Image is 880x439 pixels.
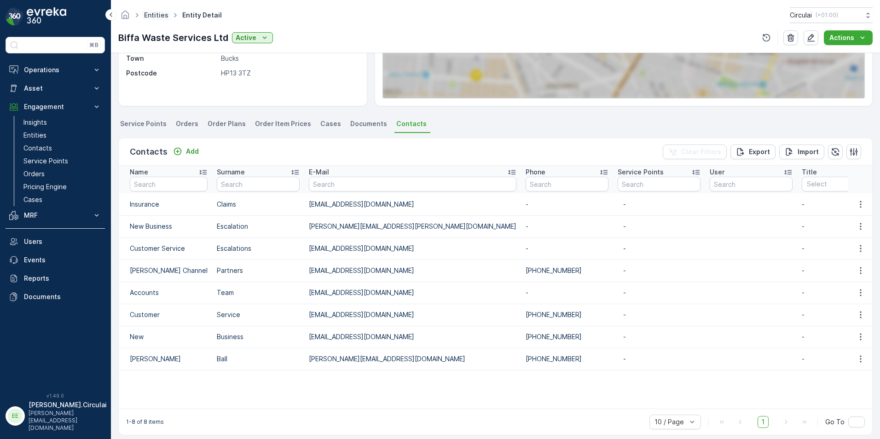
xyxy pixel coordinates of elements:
[623,200,695,209] p: -
[779,144,824,159] button: Import
[802,168,817,177] p: Title
[217,168,245,177] p: Surname
[24,84,87,93] p: Asset
[126,54,217,63] p: Town
[130,145,168,158] p: Contacts
[710,168,724,177] p: User
[20,155,105,168] a: Service Points
[623,288,695,297] p: -
[24,255,101,265] p: Events
[623,354,695,364] p: -
[126,69,217,78] p: Postcode
[790,11,812,20] p: Circulai
[221,54,357,63] p: Bucks
[119,193,212,215] td: Insurance
[27,7,66,26] img: logo_dark-DEwI_e13.png
[521,282,613,304] td: -
[24,292,101,301] p: Documents
[232,32,273,43] button: Active
[180,11,224,20] span: Entity Detail
[521,193,613,215] td: -
[350,119,387,128] span: Documents
[126,418,164,426] p: 1-8 of 8 items
[119,215,212,237] td: New Business
[304,304,521,326] td: [EMAIL_ADDRESS][DOMAIN_NAME]
[29,410,107,432] p: [PERSON_NAME][EMAIL_ADDRESS][DOMAIN_NAME]
[6,98,105,116] button: Engagement
[23,118,47,127] p: Insights
[23,195,42,204] p: Cases
[623,332,695,341] p: -
[236,33,256,42] p: Active
[320,119,341,128] span: Cases
[304,348,521,370] td: [PERSON_NAME][EMAIL_ADDRESS][DOMAIN_NAME]
[20,193,105,206] a: Cases
[758,416,769,428] span: 1
[120,13,130,21] a: Homepage
[521,260,613,282] td: [PHONE_NUMBER]
[144,11,168,19] a: Entities
[20,129,105,142] a: Entities
[623,310,695,319] p: -
[521,215,613,237] td: -
[816,12,838,19] p: ( +01:00 )
[6,288,105,306] a: Documents
[6,269,105,288] a: Reports
[304,215,521,237] td: [PERSON_NAME][EMAIL_ADDRESS][PERSON_NAME][DOMAIN_NAME]
[521,237,613,260] td: -
[6,7,24,26] img: logo
[119,260,212,282] td: [PERSON_NAME] Channel
[176,119,198,128] span: Orders
[255,119,311,128] span: Order Item Prices
[212,237,304,260] td: Escalations
[119,326,212,348] td: New
[23,169,45,179] p: Orders
[829,33,854,42] p: Actions
[6,400,105,432] button: EE[PERSON_NAME].Circulai[PERSON_NAME][EMAIL_ADDRESS][DOMAIN_NAME]
[790,7,873,23] button: Circulai(+01:00)
[20,116,105,129] a: Insights
[396,119,427,128] span: Contacts
[169,146,203,157] button: Add
[618,168,664,177] p: Service Points
[212,304,304,326] td: Service
[309,177,516,191] input: Search
[6,61,105,79] button: Operations
[623,244,695,253] p: -
[681,147,721,156] p: Clear Filters
[120,119,167,128] span: Service Points
[623,222,695,231] p: -
[212,193,304,215] td: Claims
[23,156,68,166] p: Service Points
[825,417,845,427] span: Go To
[521,326,613,348] td: [PHONE_NUMBER]
[20,142,105,155] a: Contacts
[663,144,727,159] button: Clear Filters
[304,326,521,348] td: [EMAIL_ADDRESS][DOMAIN_NAME]
[89,41,98,49] p: ⌘B
[119,304,212,326] td: Customer
[212,348,304,370] td: Ball
[119,237,212,260] td: Customer Service
[304,193,521,215] td: [EMAIL_ADDRESS][DOMAIN_NAME]
[130,168,148,177] p: Name
[24,102,87,111] p: Engagement
[23,182,67,191] p: Pricing Engine
[304,282,521,304] td: [EMAIL_ADDRESS][DOMAIN_NAME]
[309,168,329,177] p: E-Mail
[824,30,873,45] button: Actions
[130,177,208,191] input: Search
[24,274,101,283] p: Reports
[623,266,695,275] p: -
[118,31,228,45] p: Biffa Waste Services Ltd
[526,177,608,191] input: Search
[798,147,819,156] p: Import
[221,69,357,78] p: HP13 3TZ
[521,348,613,370] td: [PHONE_NUMBER]
[29,400,107,410] p: [PERSON_NAME].Circulai
[749,147,770,156] p: Export
[521,304,613,326] td: [PHONE_NUMBER]
[730,144,776,159] button: Export
[6,232,105,251] a: Users
[119,348,212,370] td: [PERSON_NAME]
